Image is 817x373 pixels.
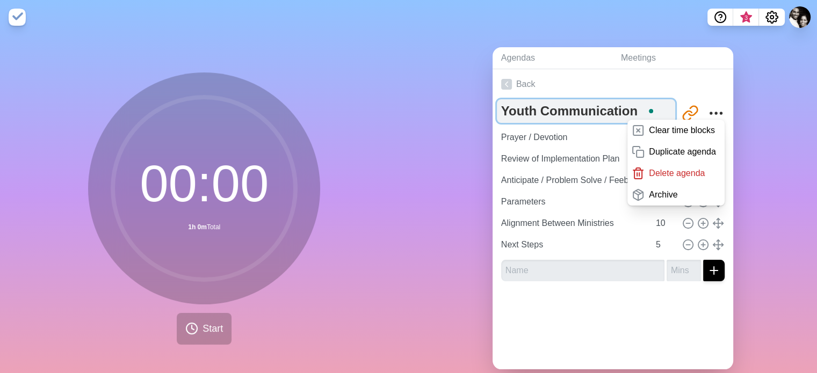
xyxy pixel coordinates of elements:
input: Mins [652,234,677,255]
button: Help [707,9,733,26]
a: Meetings [612,47,733,69]
span: 3 [742,13,750,22]
input: Name [497,191,649,213]
button: Start [177,313,232,345]
input: Name [497,148,649,170]
a: Agendas [493,47,612,69]
a: Back [493,69,733,99]
span: Start [203,321,223,336]
button: What’s new [733,9,759,26]
input: Name [497,213,649,234]
p: Delete agenda [649,167,705,180]
img: timeblocks logo [9,9,26,26]
input: Mins [652,213,677,234]
p: Archive [649,188,677,201]
input: Mins [667,260,701,281]
input: Name [497,127,649,148]
textarea: To enrich screen reader interactions, please activate Accessibility in Grammarly extension settings [497,99,675,123]
input: Name [501,260,664,281]
p: Duplicate agenda [649,145,716,158]
p: Clear time blocks [649,124,715,137]
input: Name [497,170,649,191]
input: Name [497,234,649,255]
button: More [705,103,727,124]
button: Settings [759,9,785,26]
button: Share link [679,103,701,124]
